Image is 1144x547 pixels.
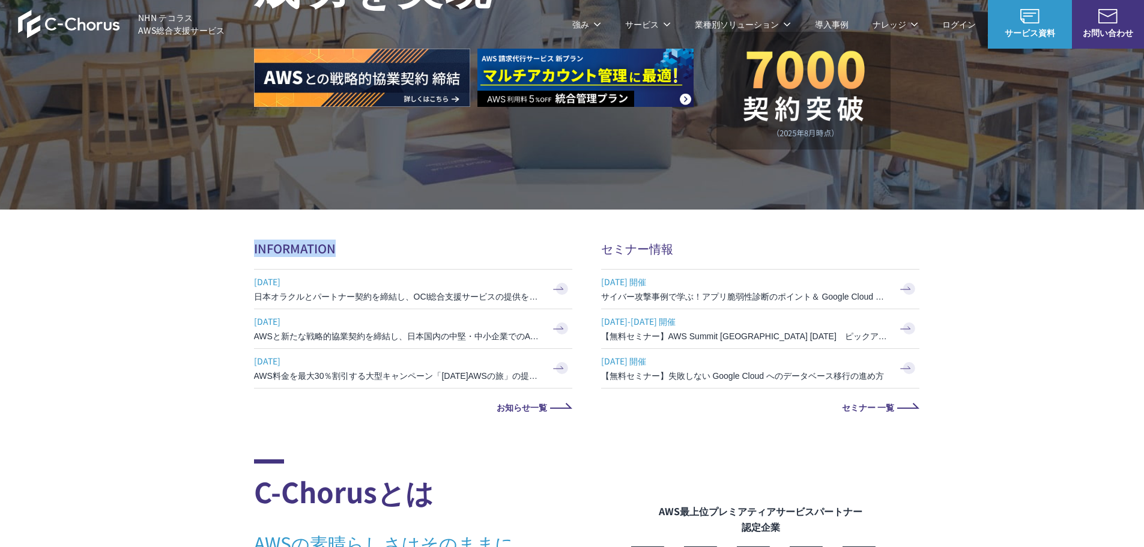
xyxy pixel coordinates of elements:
h3: AWS料金を最大30％割引する大型キャンペーン「[DATE]AWSの旅」の提供を開始 [254,370,542,382]
span: [DATE] [254,312,542,330]
a: セミナー 一覧 [601,403,919,411]
h3: 日本オラクルとパートナー契約を締結し、OCI総合支援サービスの提供を開始 [254,291,542,303]
a: [DATE] 開催 【無料セミナー】失敗しない Google Cloud へのデータベース移行の進め方 [601,349,919,388]
span: [DATE] [254,273,542,291]
h3: AWSと新たな戦略的協業契約を締結し、日本国内の中堅・中小企業でのAWS活用を加速 [254,330,542,342]
a: [DATE]-[DATE] 開催 【無料セミナー】AWS Summit [GEOGRAPHIC_DATA] [DATE] ピックアップセッション [601,309,919,348]
p: サービス [625,18,671,31]
span: NHN テコラス AWS総合支援サービス [138,11,225,37]
a: [DATE] 開催 サイバー攻撃事例で学ぶ！アプリ脆弱性診断のポイント＆ Google Cloud セキュリティ対策 [601,270,919,309]
p: 強み [572,18,601,31]
img: AWS請求代行サービス 統合管理プラン [477,49,694,107]
span: [DATE]-[DATE] 開催 [601,312,889,330]
img: AWSとの戦略的協業契約 締結 [254,49,470,107]
h2: セミナー情報 [601,240,919,257]
h2: INFORMATION [254,240,572,257]
span: [DATE] [254,352,542,370]
img: 契約件数 [740,50,867,138]
h2: C-Chorusとは [254,459,631,512]
img: AWS総合支援サービス C-Chorus サービス資料 [1020,9,1040,23]
h3: サイバー攻撃事例で学ぶ！アプリ脆弱性診断のポイント＆ Google Cloud セキュリティ対策 [601,291,889,303]
a: [DATE] AWSと新たな戦略的協業契約を締結し、日本国内の中堅・中小企業でのAWS活用を加速 [254,309,572,348]
span: サービス資料 [988,26,1072,39]
a: [DATE] 日本オラクルとパートナー契約を締結し、OCI総合支援サービスの提供を開始 [254,270,572,309]
img: お問い合わせ [1098,9,1118,23]
a: ログイン [942,18,976,31]
a: 導入事例 [815,18,849,31]
span: お問い合わせ [1072,26,1144,39]
p: 業種別ソリューション [695,18,791,31]
a: [DATE] AWS料金を最大30％割引する大型キャンペーン「[DATE]AWSの旅」の提供を開始 [254,349,572,388]
h3: 【無料セミナー】失敗しない Google Cloud へのデータベース移行の進め方 [601,370,889,382]
figcaption: AWS最上位プレミアティアサービスパートナー 認定企業 [631,503,891,534]
p: ナレッジ [873,18,918,31]
span: [DATE] 開催 [601,352,889,370]
h3: 【無料セミナー】AWS Summit [GEOGRAPHIC_DATA] [DATE] ピックアップセッション [601,330,889,342]
span: [DATE] 開催 [601,273,889,291]
a: AWS総合支援サービス C-Chorus NHN テコラスAWS総合支援サービス [18,10,225,38]
a: お知らせ一覧 [254,403,572,411]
